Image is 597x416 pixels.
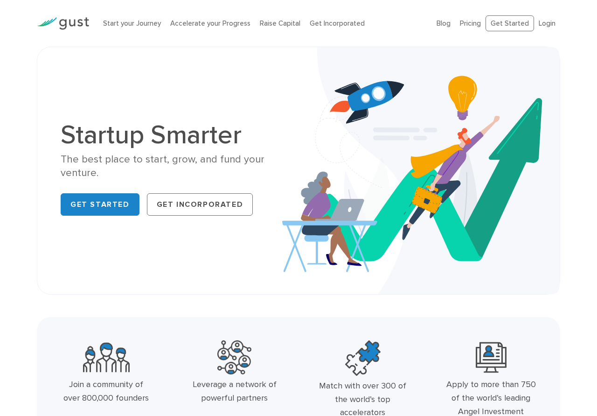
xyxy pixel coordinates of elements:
[310,19,365,28] a: Get Incorporated
[61,193,139,216] a: Get Started
[217,340,251,374] img: Powerful Partners
[61,378,152,405] div: Join a community of over 800,000 founders
[83,340,130,374] img: Community Founders
[486,15,534,32] a: Get Started
[539,19,555,28] a: Login
[189,378,280,405] div: Leverage a network of powerful partners
[61,153,292,180] div: The best place to start, grow, and fund your venture.
[460,19,481,28] a: Pricing
[476,340,507,374] img: Leading Angel Investment
[61,122,292,148] h1: Startup Smarter
[282,47,560,294] img: Startup Smarter Hero
[147,193,253,216] a: Get Incorporated
[103,19,161,28] a: Start your Journey
[37,17,89,30] img: Gust Logo
[437,19,451,28] a: Blog
[260,19,300,28] a: Raise Capital
[170,19,250,28] a: Accelerate your Progress
[345,340,381,376] img: Top Accelerators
